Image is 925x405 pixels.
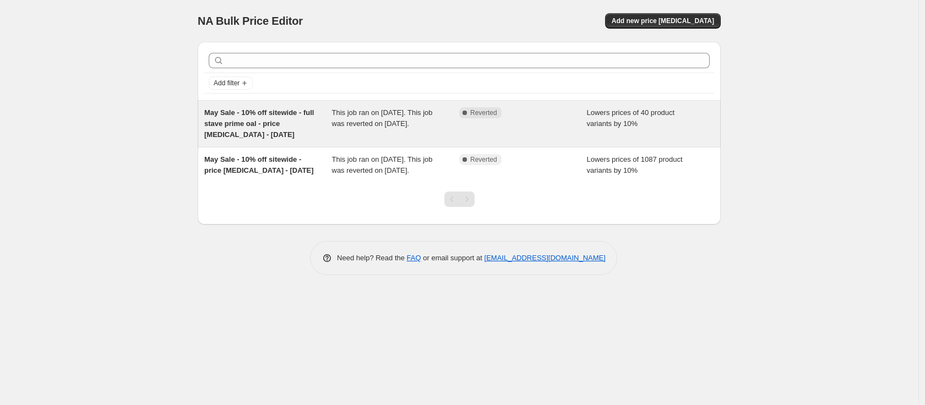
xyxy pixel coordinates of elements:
[421,254,485,262] span: or email support at
[198,15,303,27] span: NA Bulk Price Editor
[444,191,475,207] nav: Pagination
[337,254,407,262] span: Need help? Read the
[587,108,675,128] span: Lowers prices of 40 product variants by 10%
[612,17,714,25] span: Add new price [MEDICAL_DATA]
[209,76,253,90] button: Add filter
[470,155,497,164] span: Reverted
[407,254,421,262] a: FAQ
[485,254,606,262] a: [EMAIL_ADDRESS][DOMAIN_NAME]
[470,108,497,117] span: Reverted
[204,155,314,174] span: May Sale - 10% off sitewide - price [MEDICAL_DATA] - [DATE]
[332,155,433,174] span: This job ran on [DATE]. This job was reverted on [DATE].
[204,108,314,139] span: May Sale - 10% off sitewide - full stave prime oal - price [MEDICAL_DATA] - [DATE]
[605,13,721,29] button: Add new price [MEDICAL_DATA]
[214,79,240,87] span: Add filter
[332,108,433,128] span: This job ran on [DATE]. This job was reverted on [DATE].
[587,155,683,174] span: Lowers prices of 1087 product variants by 10%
